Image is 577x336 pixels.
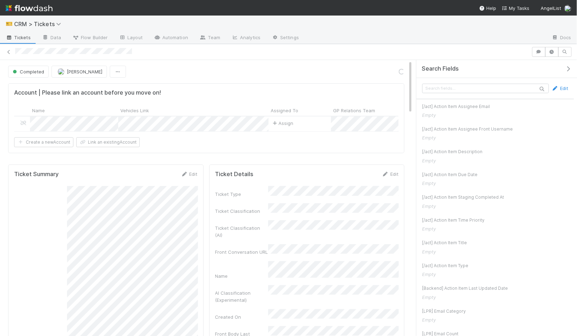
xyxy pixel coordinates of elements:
[14,171,59,178] h5: Ticket Summary
[72,34,108,41] span: Flow Builder
[271,107,298,114] span: Assigned To
[215,248,268,256] div: Front Conversation URL
[120,107,149,114] span: Vehicles Link
[8,66,49,78] button: Completed
[67,69,102,74] span: [PERSON_NAME]
[215,272,268,280] div: Name
[546,32,577,44] a: Docs
[422,240,568,246] div: [/act] Action Item Title
[14,20,65,28] span: CRM > Tickets
[422,112,436,118] span: Empty
[67,32,113,44] a: Flow Builder
[333,107,375,114] span: GP Relations Team
[215,191,268,198] div: Ticket Type
[266,32,305,44] a: Settings
[215,289,268,304] div: AI Classification (Experimental)
[422,172,568,178] div: [/act] Action Item Due Date
[422,226,436,232] span: Empty
[422,217,568,223] div: [/act] Action Item Time Priority
[422,271,436,277] span: Empty
[422,308,568,314] div: [LPR] Email Category
[422,180,436,186] span: Empty
[226,32,266,44] a: Analytics
[552,85,568,92] a: Edit
[148,32,194,44] a: Automation
[382,171,398,177] a: Edit
[422,285,568,292] div: [Backend] Action Item Last Updated Date
[113,32,148,44] a: Layout
[422,194,568,200] div: [/act] Action Item Staging Completed At
[422,103,568,110] div: [/act] Action Item Assignee Email
[6,2,53,14] img: logo-inverted-e16ddd16eac7371096b0.svg
[422,158,436,163] span: Empty
[36,32,67,44] a: Data
[422,149,568,155] div: [/act] Action Item Description
[422,249,436,254] span: Empty
[422,84,549,93] input: Search fields...
[541,5,561,11] span: AngelList
[181,171,198,177] a: Edit
[76,137,140,147] button: Link an existingAccount
[6,34,31,41] span: Tickets
[11,69,44,74] span: Completed
[422,203,436,209] span: Empty
[564,5,571,12] img: avatar_7e1c67d1-c55a-4d71-9394-c171c6adeb61.png
[215,171,254,178] h5: Ticket Details
[271,120,293,127] span: Assign
[6,21,13,27] span: 🎫
[422,294,436,300] span: Empty
[14,89,161,96] h5: Account | Please link an account before you move on!
[502,5,530,11] span: My Tasks
[58,68,65,75] img: avatar_7e1c67d1-c55a-4d71-9394-c171c6adeb61.png
[422,135,436,140] span: Empty
[422,126,568,132] div: [/act] Action Item Assignee Front Username
[215,208,268,215] div: Ticket Classification
[215,313,268,320] div: Created On
[52,66,107,78] button: [PERSON_NAME]
[194,32,226,44] a: Team
[32,107,45,114] span: Name
[215,224,268,239] div: Ticket Classification (AI)
[479,5,496,12] div: Help
[422,263,568,269] div: [/act] Action Item Type
[14,137,73,147] button: Create a newAccount
[422,65,459,72] span: Search Fields
[422,317,436,323] span: Empty
[502,5,530,12] a: My Tasks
